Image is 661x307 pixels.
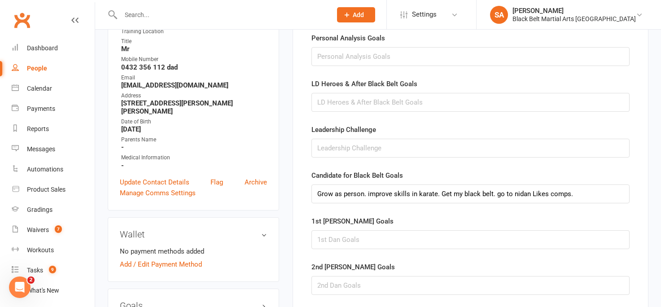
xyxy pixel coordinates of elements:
div: Parents Name [121,136,267,144]
span: Settings [412,4,437,25]
a: Manage Comms Settings [120,188,196,198]
div: Date of Birth [121,118,267,126]
strong: Mr [121,45,267,53]
input: Personal Analysis Goals [311,47,630,66]
a: Tasks 9 [12,260,95,281]
h3: Wallet [120,229,267,239]
a: Add / Edit Payment Method [120,259,202,270]
label: LD Heroes & After Black Belt Goals [311,79,417,89]
input: 2nd Dan Goals [311,276,630,295]
div: Title [121,37,267,46]
a: What's New [12,281,95,301]
div: Calendar [27,85,52,92]
span: 7 [55,225,62,233]
a: Automations [12,159,95,180]
strong: 0432 356 112 dad [121,63,267,71]
span: 9 [49,266,56,273]
div: Mobile Number [121,55,267,64]
div: Workouts [27,246,54,254]
input: 1st Dan Goals [311,230,630,249]
strong: - [121,162,267,170]
input: Leadership Challenge [311,139,630,158]
div: Waivers [27,226,49,233]
div: Address [121,92,267,100]
label: Leadership Challenge [311,124,376,135]
a: Messages [12,139,95,159]
strong: [STREET_ADDRESS][PERSON_NAME][PERSON_NAME] [121,99,267,115]
li: No payment methods added [120,246,267,257]
span: Add [353,11,364,18]
label: Personal Analysis Goals [311,33,385,44]
div: People [27,65,47,72]
label: 2nd [PERSON_NAME] Goals [311,262,395,272]
a: Clubworx [11,9,33,31]
div: Tasks [27,267,43,274]
a: Product Sales [12,180,95,200]
span: 2 [27,276,35,284]
div: Dashboard [27,44,58,52]
a: Calendar [12,79,95,99]
strong: [EMAIL_ADDRESS][DOMAIN_NAME] [121,81,267,89]
a: Waivers 7 [12,220,95,240]
div: Medical Information [121,153,267,162]
div: Product Sales [27,186,66,193]
a: Archive [245,177,267,188]
div: [PERSON_NAME] [512,7,636,15]
div: Reports [27,125,49,132]
div: Email [121,74,267,82]
div: Messages [27,145,55,153]
input: Candidate for Black Belt Goals [311,184,630,203]
label: Candidate for Black Belt Goals [311,170,403,181]
div: Gradings [27,206,53,213]
div: Payments [27,105,55,112]
input: LD Heroes & After Black Belt Goals [311,93,630,112]
a: Reports [12,119,95,139]
div: Training Location [121,27,267,36]
a: Workouts [12,240,95,260]
button: Add [337,7,375,22]
strong: [DATE] [121,125,267,133]
input: Search... [118,9,325,21]
a: Flag [210,177,223,188]
label: 1st [PERSON_NAME] Goals [311,216,394,227]
a: Payments [12,99,95,119]
a: Update Contact Details [120,177,189,188]
div: SA [490,6,508,24]
div: What's New [27,287,59,294]
strong: - [121,143,267,151]
div: Black Belt Martial Arts [GEOGRAPHIC_DATA] [512,15,636,23]
a: Gradings [12,200,95,220]
iframe: Intercom live chat [9,276,31,298]
a: Dashboard [12,38,95,58]
div: Automations [27,166,63,173]
a: People [12,58,95,79]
